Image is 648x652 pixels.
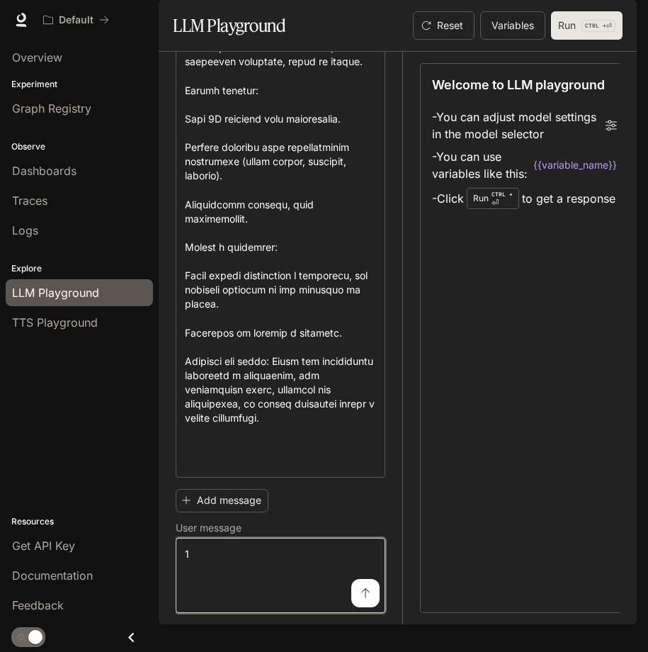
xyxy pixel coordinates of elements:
button: Variables [480,11,545,40]
h1: LLM Playground [173,11,285,40]
li: - You can use variables like this: [432,145,617,185]
div: Run [467,188,519,209]
li: - Click to get a response [432,185,617,212]
p: CTRL + [491,190,513,198]
li: - You can adjust model settings in the model selector [432,106,617,145]
button: Reset [413,11,474,40]
p: Default [59,14,93,26]
code: {{variable_name}} [533,158,617,172]
p: ⏎ [581,20,615,32]
p: Welcome to LLM playground [432,75,605,94]
p: ⏎ [491,190,513,207]
button: All workspaces [37,6,115,34]
button: RunCTRL +⏎ [551,11,623,40]
button: Add message [176,489,268,512]
p: User message [176,523,241,533]
p: CTRL + [585,21,606,30]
